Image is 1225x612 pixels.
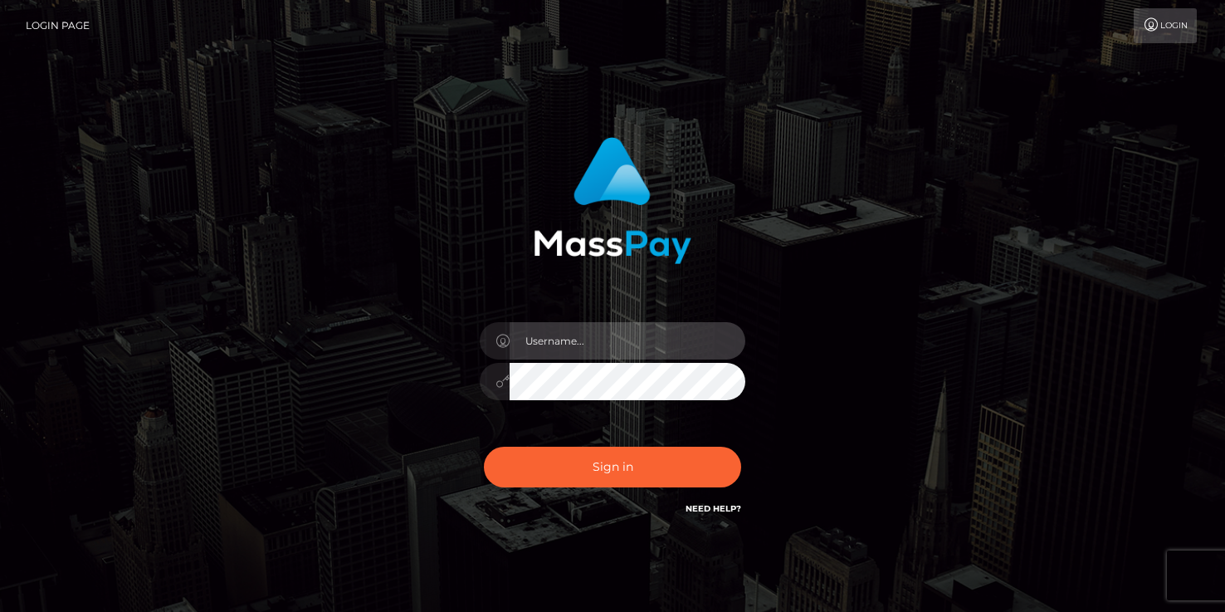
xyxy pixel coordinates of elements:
input: Username... [510,322,745,360]
button: Sign in [484,447,741,487]
a: Login [1134,8,1197,43]
a: Need Help? [686,503,741,514]
img: MassPay Login [534,137,691,264]
a: Login Page [26,8,90,43]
